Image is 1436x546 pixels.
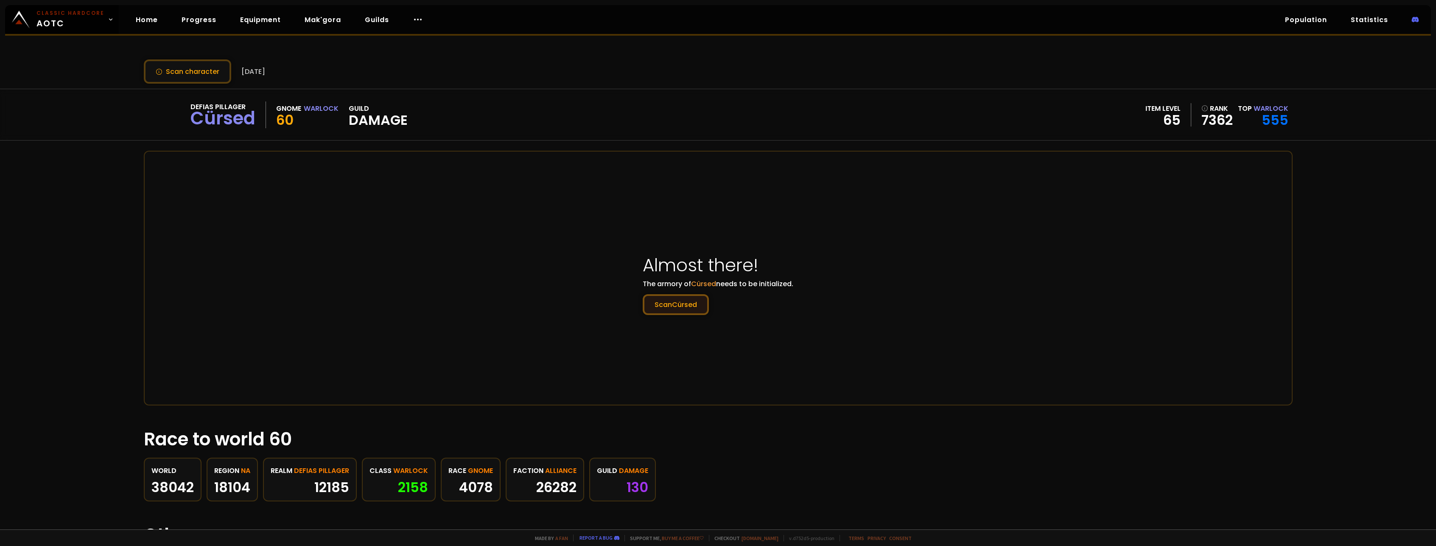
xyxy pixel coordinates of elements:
[271,465,349,476] div: realm
[643,294,709,315] button: ScanCürsed
[1201,103,1233,114] div: rank
[263,458,357,501] a: realmDefias Pillager12185
[276,110,294,129] span: 60
[214,465,250,476] div: region
[545,465,577,476] span: Alliance
[662,535,704,541] a: Buy me a coffee
[304,103,339,114] div: Warlock
[214,481,250,494] div: 18104
[129,11,165,28] a: Home
[369,481,428,494] div: 2158
[36,9,104,17] small: Classic Hardcore
[468,465,493,476] span: Gnome
[1145,114,1181,127] div: 65
[1344,11,1395,28] a: Statistics
[349,103,408,127] div: guild
[709,535,778,541] span: Checkout
[889,535,912,541] a: Consent
[271,481,349,494] div: 12185
[513,465,577,476] div: faction
[742,535,778,541] a: [DOMAIN_NAME]
[597,481,648,494] div: 130
[1254,104,1288,113] span: Warlock
[643,279,793,315] p: The armory of needs to be initialized.
[151,465,194,476] div: World
[175,11,223,28] a: Progress
[349,114,408,127] span: Damage
[1278,11,1334,28] a: Population
[1145,103,1181,114] div: item level
[624,535,704,541] span: Support me,
[784,535,834,541] span: v. d752d5 - production
[362,458,436,501] a: classWarlock2158
[441,458,501,501] a: raceGnome4078
[691,279,716,289] span: Cürsed
[298,11,348,28] a: Mak'gora
[848,535,864,541] a: Terms
[1238,103,1288,114] div: Top
[1262,110,1288,129] a: 555
[144,59,231,84] button: Scan character
[144,458,202,501] a: World38042
[190,101,255,112] div: Defias Pillager
[369,465,428,476] div: class
[190,112,255,125] div: Cürsed
[555,535,568,541] a: a fan
[36,9,104,30] span: AOTC
[530,535,568,541] span: Made by
[294,465,349,476] span: Defias Pillager
[358,11,396,28] a: Guilds
[597,465,648,476] div: guild
[448,481,493,494] div: 4078
[1201,114,1233,127] a: 7362
[207,458,258,501] a: regionNA18104
[448,465,493,476] div: race
[151,481,194,494] div: 38042
[868,535,886,541] a: Privacy
[276,103,301,114] div: Gnome
[506,458,584,501] a: factionAlliance26282
[5,5,119,34] a: Classic HardcoreAOTC
[144,426,1293,453] h1: Race to world 60
[513,481,577,494] div: 26282
[643,252,793,279] h1: Almost there!
[393,465,428,476] span: Warlock
[619,465,648,476] span: Damage
[241,465,250,476] span: NA
[233,11,288,28] a: Equipment
[241,66,265,77] span: [DATE]
[579,535,613,541] a: Report a bug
